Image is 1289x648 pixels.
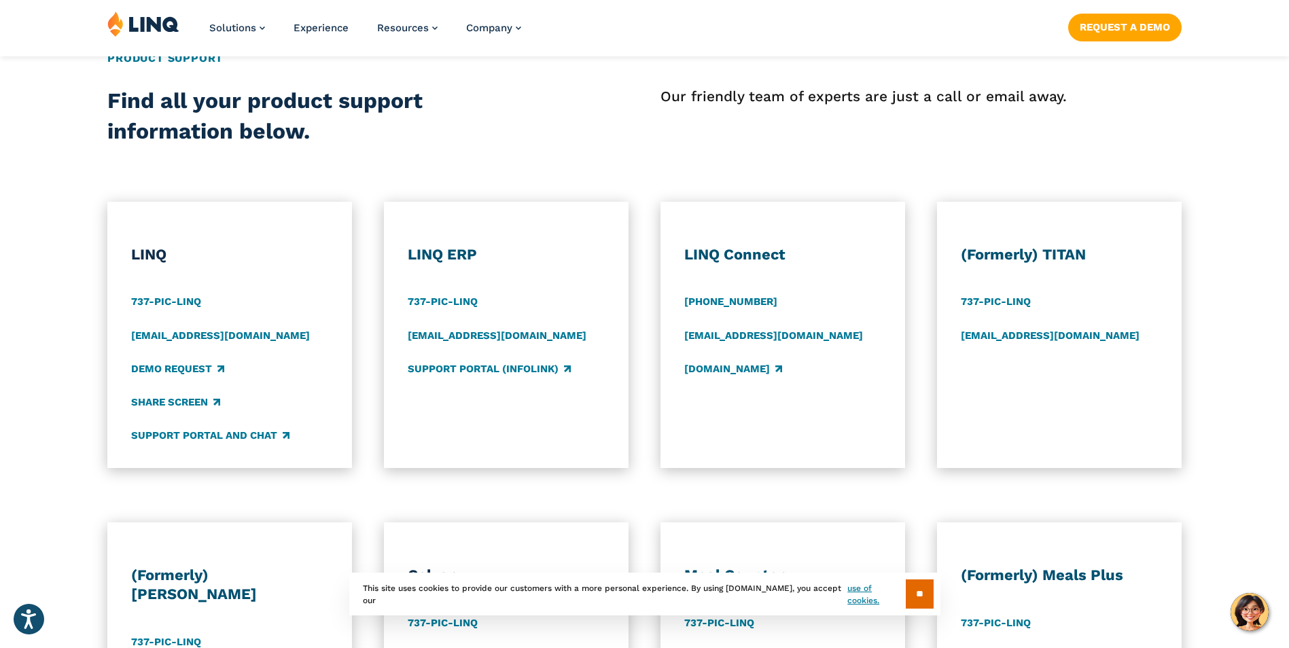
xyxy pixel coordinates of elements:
[1068,11,1182,41] nav: Button Navigation
[408,566,605,585] h3: Colyar
[131,395,220,410] a: Share Screen
[377,22,429,34] span: Resources
[847,582,905,607] a: use of cookies.
[294,22,349,34] a: Experience
[131,245,329,264] h3: LINQ
[684,295,777,310] a: [PHONE_NUMBER]
[131,429,289,444] a: Support Portal and Chat
[660,86,1182,107] p: Our friendly team of experts are just a call or email away.
[961,295,1031,310] a: 737-PIC-LINQ
[961,566,1159,585] h3: (Formerly) Meals Plus
[209,22,265,34] a: Solutions
[349,573,940,615] div: This site uses cookies to provide our customers with a more personal experience. By using [DOMAIN...
[466,22,521,34] a: Company
[408,328,586,343] a: [EMAIL_ADDRESS][DOMAIN_NAME]
[1231,593,1269,631] button: Hello, have a question? Let’s chat.
[466,22,512,34] span: Company
[684,328,863,343] a: [EMAIL_ADDRESS][DOMAIN_NAME]
[1068,14,1182,41] a: Request a Demo
[408,245,605,264] h3: LINQ ERP
[209,11,521,56] nav: Primary Navigation
[107,50,1182,67] h2: Product Support
[684,245,882,264] h3: LINQ Connect
[408,361,571,376] a: Support Portal (Infolink)
[107,11,179,37] img: LINQ | K‑12 Software
[961,328,1140,343] a: [EMAIL_ADDRESS][DOMAIN_NAME]
[684,361,782,376] a: [DOMAIN_NAME]
[961,245,1159,264] h3: (Formerly) TITAN
[131,328,310,343] a: [EMAIL_ADDRESS][DOMAIN_NAME]
[131,295,201,310] a: 737-PIC-LINQ
[684,566,882,585] h3: Meal Counter
[131,361,224,376] a: Demo Request
[377,22,438,34] a: Resources
[107,86,536,147] h2: Find all your product support information below.
[408,295,478,310] a: 737-PIC-LINQ
[131,566,329,604] h3: (Formerly) [PERSON_NAME]
[209,22,256,34] span: Solutions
